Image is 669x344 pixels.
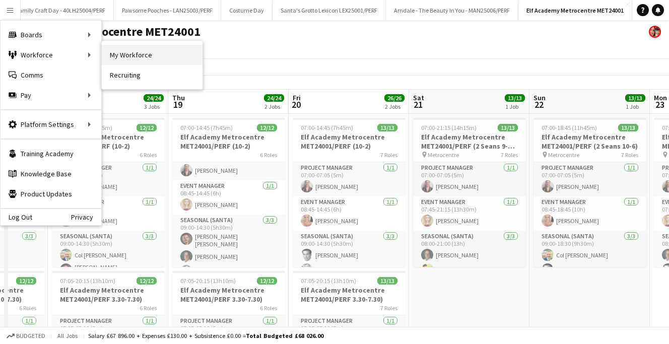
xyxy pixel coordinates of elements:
[293,196,406,231] app-card-role: Event Manager1/108:45-14:45 (6h)[PERSON_NAME]
[413,93,424,102] span: Sat
[542,124,597,131] span: 07:00-18:45 (11h45m)
[172,286,285,304] h3: Elf Academy Metrocentre MET24001/PERF 3.30-7.30)
[172,215,285,281] app-card-role: Seasonal (Santa)3/309:00-14:30 (5h30m)[PERSON_NAME] [PERSON_NAME][PERSON_NAME]
[413,231,526,294] app-card-role: Seasonal (Santa)3/308:00-21:00 (13h)[PERSON_NAME][PERSON_NAME]
[626,103,645,110] div: 1 Job
[301,277,356,285] span: 07:05-20:15 (13h10m)
[52,162,165,196] app-card-role: Project Manager1/107:00-07:05 (5m)[PERSON_NAME]
[548,151,579,159] span: Metrocentre
[1,164,101,184] a: Knowledge Base
[380,151,397,159] span: 7 Roles
[55,332,80,339] span: All jobs
[1,114,101,134] div: Platform Settings
[221,1,273,20] button: Costume Day
[293,118,406,267] app-job-card: 07:00-14:45 (7h45m)13/13Elf Academy Metrocentre MET24001/PERF (10-2)7 RolesProject Manager1/107:0...
[5,330,47,341] button: Budgeted
[140,304,157,312] span: 6 Roles
[413,162,526,196] app-card-role: Project Manager1/107:00-07:05 (5m)[PERSON_NAME]
[172,146,285,180] app-card-role: Project Manager1/107:00-07:05 (5m)[PERSON_NAME]
[533,118,646,267] app-job-card: 07:00-18:45 (11h45m)13/13Elf Academy Metrocentre MET24001/PERF (2 Seans 10-6) Metrocentre7 RolesP...
[180,277,236,285] span: 07:05-20:15 (13h10m)
[172,93,185,102] span: Thu
[140,151,157,159] span: 6 Roles
[52,196,165,231] app-card-role: Event Manager1/108:45-14:45 (6h)[PERSON_NAME]
[380,304,397,312] span: 7 Roles
[532,99,546,110] span: 22
[246,332,323,339] span: Total Budgeted £68 026.00
[52,286,165,304] h3: Elf Academy Metrocentre MET24001/PERF 3.30-7.30)
[144,103,163,110] div: 3 Jobs
[654,93,667,102] span: Mon
[260,304,277,312] span: 6 Roles
[293,231,406,294] app-card-role: Seasonal (Santa)3/309:00-14:30 (5h30m)[PERSON_NAME][PERSON_NAME]
[144,94,164,102] span: 24/24
[260,151,277,159] span: 6 Roles
[71,213,101,221] a: Privacy
[413,118,526,267] app-job-card: 07:00-21:15 (14h15m)13/13Elf Academy Metrocentre MET24001/PERF (2 Seans 9-8:30) ) Metrocentre7 Ro...
[293,93,301,102] span: Fri
[291,99,301,110] span: 20
[60,277,115,285] span: 07:05-20:15 (13h10m)
[533,162,646,196] app-card-role: Project Manager1/107:00-07:05 (5m)[PERSON_NAME]
[498,124,518,131] span: 13/13
[137,277,157,285] span: 12/12
[505,103,524,110] div: 1 Job
[1,144,101,164] a: Training Academy
[1,184,101,204] a: Product Updates
[257,277,277,285] span: 12/12
[384,94,405,102] span: 26/26
[413,132,526,151] h3: Elf Academy Metrocentre MET24001/PERF (2 Seans 9-8:30) )
[102,65,203,85] a: Recruiting
[1,65,101,85] a: Comms
[293,162,406,196] app-card-role: Project Manager1/107:00-07:05 (5m)[PERSON_NAME]
[301,124,353,131] span: 07:00-14:45 (7h45m)
[1,213,32,221] a: Log Out
[533,231,646,294] app-card-role: Seasonal (Santa)3/309:00-18:30 (9h30m)Col [PERSON_NAME][PERSON_NAME]
[652,99,667,110] span: 23
[1,45,101,65] div: Workforce
[501,151,518,159] span: 7 Roles
[293,286,406,304] h3: Elf Academy Metrocentre MET24001/PERF 3.30-7.30)
[273,1,386,20] button: Santa's Grotto Lexicon LEX25001/PERF
[264,103,284,110] div: 2 Jobs
[621,151,638,159] span: 7 Roles
[16,277,36,285] span: 12/12
[1,85,101,105] div: Pay
[52,118,165,267] app-job-card: 07:00-14:45 (7h45m)12/12Elf Academy Metrocentre MET24001/PERF (10-2)6 RolesProject Manager1/107:0...
[385,103,404,110] div: 2 Jobs
[172,180,285,215] app-card-role: Event Manager1/108:45-14:45 (6h)[PERSON_NAME]
[377,277,397,285] span: 13/13
[505,94,525,102] span: 13/13
[1,25,101,45] div: Boards
[421,124,477,131] span: 07:00-21:15 (14h15m)
[19,304,36,312] span: 6 Roles
[52,231,165,297] app-card-role: Seasonal (Santa)3/309:00-14:30 (5h30m)Col [PERSON_NAME][PERSON_NAME] [PERSON_NAME]
[8,24,200,39] h1: Elf Academy Metrocentre MET24001
[114,1,221,20] button: Pawsome Pooches - LAN25003/PERF
[137,124,157,131] span: 12/12
[257,124,277,131] span: 12/12
[264,94,284,102] span: 24/24
[533,196,646,231] app-card-role: Event Manager1/108:45-18:45 (10h)[PERSON_NAME]
[625,94,645,102] span: 13/13
[377,124,397,131] span: 13/13
[413,196,526,231] app-card-role: Event Manager1/107:45-21:15 (13h30m)[PERSON_NAME]
[533,132,646,151] h3: Elf Academy Metrocentre MET24001/PERF (2 Seans 10-6)
[16,332,45,339] span: Budgeted
[518,1,632,20] button: Elf Academy Metrocentre MET24001
[171,99,185,110] span: 19
[88,332,323,339] div: Salary £67 896.00 + Expenses £130.00 + Subsistence £0.00 =
[180,124,233,131] span: 07:00-14:45 (7h45m)
[172,132,285,151] h3: Elf Academy Metrocentre MET24001/PERF (10-2)
[428,151,459,159] span: Metrocentre
[649,26,661,38] app-user-avatar: Performer Department
[172,118,285,267] app-job-card: 07:00-14:45 (7h45m)12/12Elf Academy Metrocentre MET24001/PERF (10-2)6 RolesProject Manager1/107:0...
[52,132,165,151] h3: Elf Academy Metrocentre MET24001/PERF (10-2)
[386,1,518,20] button: Arndale - The Beauty In You - MAN25006/PERF
[412,99,424,110] span: 21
